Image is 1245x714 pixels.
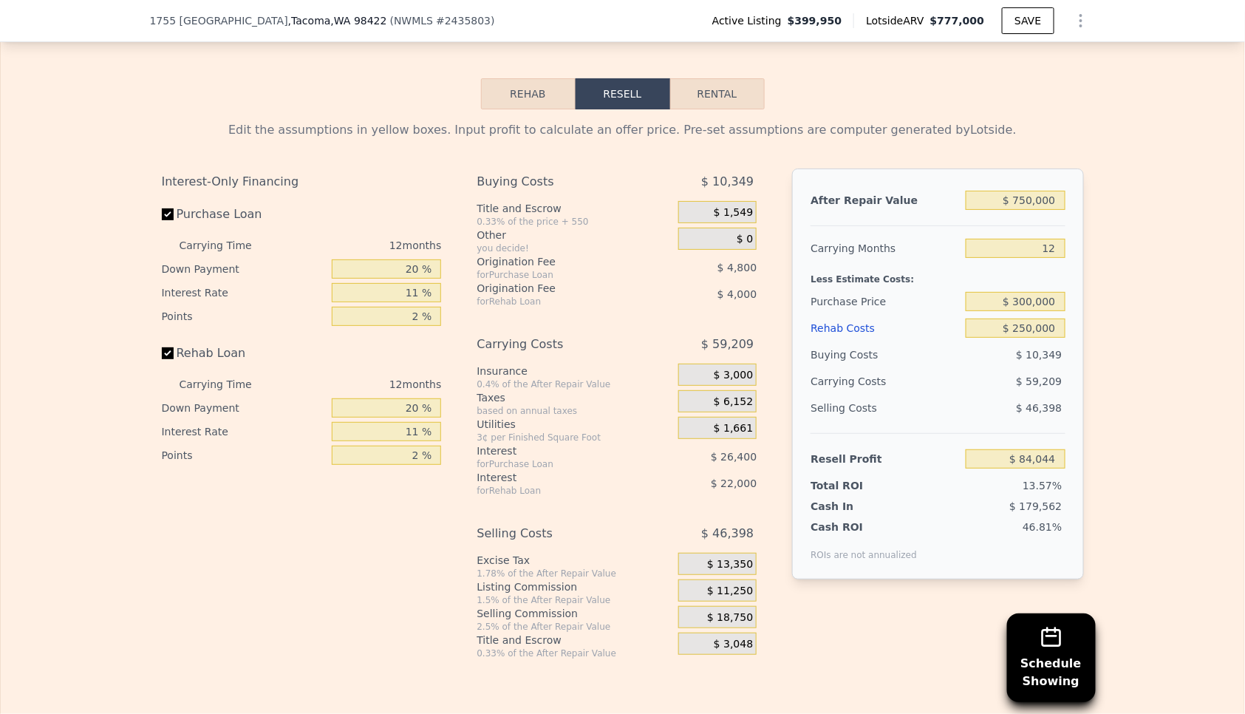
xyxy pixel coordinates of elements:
div: Other [477,228,672,242]
div: Edit the assumptions in yellow boxes. Input profit to calculate an offer price. Pre-set assumptio... [162,121,1084,139]
div: you decide! [477,242,672,254]
label: Purchase Loan [162,201,327,228]
span: $ 11,250 [707,585,753,598]
span: $ 18,750 [707,611,753,625]
span: $ 179,562 [1009,500,1062,512]
div: Cash ROI [811,520,917,534]
span: 1755 [GEOGRAPHIC_DATA] [150,13,288,28]
div: Purchase Price [811,288,960,315]
span: $ 6,152 [714,395,753,409]
div: Buying Costs [477,169,641,195]
span: $ 59,209 [701,331,754,358]
span: $ 4,000 [717,288,757,300]
span: , Tacoma [288,13,387,28]
span: $ 1,661 [714,422,753,435]
div: 12 months [282,373,442,396]
button: Resell [576,78,670,109]
div: Interest Rate [162,420,327,443]
span: $399,950 [788,13,842,28]
button: Show Options [1066,6,1096,35]
span: $ 22,000 [711,477,757,489]
span: 46.81% [1023,521,1062,533]
button: Rental [670,78,765,109]
span: $ 26,400 [711,451,757,463]
span: $ 10,349 [1016,349,1062,361]
span: NWMLS [394,15,433,27]
div: Origination Fee [477,281,641,296]
div: Cash In [811,499,903,514]
span: $ 59,209 [1016,375,1062,387]
div: Total ROI [811,478,903,493]
label: Rehab Loan [162,340,327,367]
div: 12 months [282,234,442,257]
div: Less Estimate Costs: [811,262,1065,288]
div: Selling Costs [477,520,641,547]
div: Carrying Months [811,235,960,262]
div: Taxes [477,390,672,405]
div: Listing Commission [477,579,672,594]
span: 13.57% [1023,480,1062,492]
div: Down Payment [162,396,327,420]
div: Carrying Costs [811,368,903,395]
div: Carrying Time [180,373,276,396]
span: $ 1,549 [714,206,753,220]
span: $ 46,398 [1016,402,1062,414]
div: 2.5% of the After Repair Value [477,621,672,633]
div: 1.5% of the After Repair Value [477,594,672,606]
div: Points [162,305,327,328]
span: $777,000 [930,15,985,27]
div: 0.33% of the price + 550 [477,216,672,228]
button: SAVE [1002,7,1054,34]
div: ROIs are not annualized [811,534,917,561]
span: Lotside ARV [866,13,930,28]
input: Rehab Loan [162,347,174,359]
div: After Repair Value [811,187,960,214]
span: $ 0 [737,233,753,246]
div: 1.78% of the After Repair Value [477,568,672,579]
div: Interest [477,443,641,458]
div: Carrying Costs [477,331,641,358]
span: $ 3,048 [714,638,753,651]
div: Title and Escrow [477,633,672,647]
button: Rehab [481,78,576,109]
div: Interest [477,470,641,485]
div: Rehab Costs [811,315,960,341]
div: Title and Escrow [477,201,672,216]
div: ( ) [390,13,495,28]
div: Utilities [477,417,672,432]
div: Origination Fee [477,254,641,269]
div: Interest-Only Financing [162,169,442,195]
span: , WA 98422 [331,15,387,27]
div: Selling Costs [811,395,960,421]
button: ScheduleShowing [1007,613,1096,702]
div: 0.4% of the After Repair Value [477,378,672,390]
div: based on annual taxes [477,405,672,417]
div: Insurance [477,364,672,378]
span: $ 46,398 [701,520,754,547]
div: for Rehab Loan [477,485,641,497]
div: for Purchase Loan [477,269,641,281]
div: for Rehab Loan [477,296,641,307]
div: for Purchase Loan [477,458,641,470]
span: $ 3,000 [714,369,753,382]
div: Selling Commission [477,606,672,621]
span: $ 10,349 [701,169,754,195]
div: Resell Profit [811,446,960,472]
div: Excise Tax [477,553,672,568]
div: Interest Rate [162,281,327,305]
span: $ 13,350 [707,558,753,571]
input: Purchase Loan [162,208,174,220]
div: 0.33% of the After Repair Value [477,647,672,659]
span: Active Listing [712,13,788,28]
div: 3¢ per Finished Square Foot [477,432,672,443]
div: Points [162,443,327,467]
div: Buying Costs [811,341,960,368]
span: $ 4,800 [717,262,757,273]
div: Carrying Time [180,234,276,257]
span: # 2435803 [436,15,491,27]
div: Down Payment [162,257,327,281]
